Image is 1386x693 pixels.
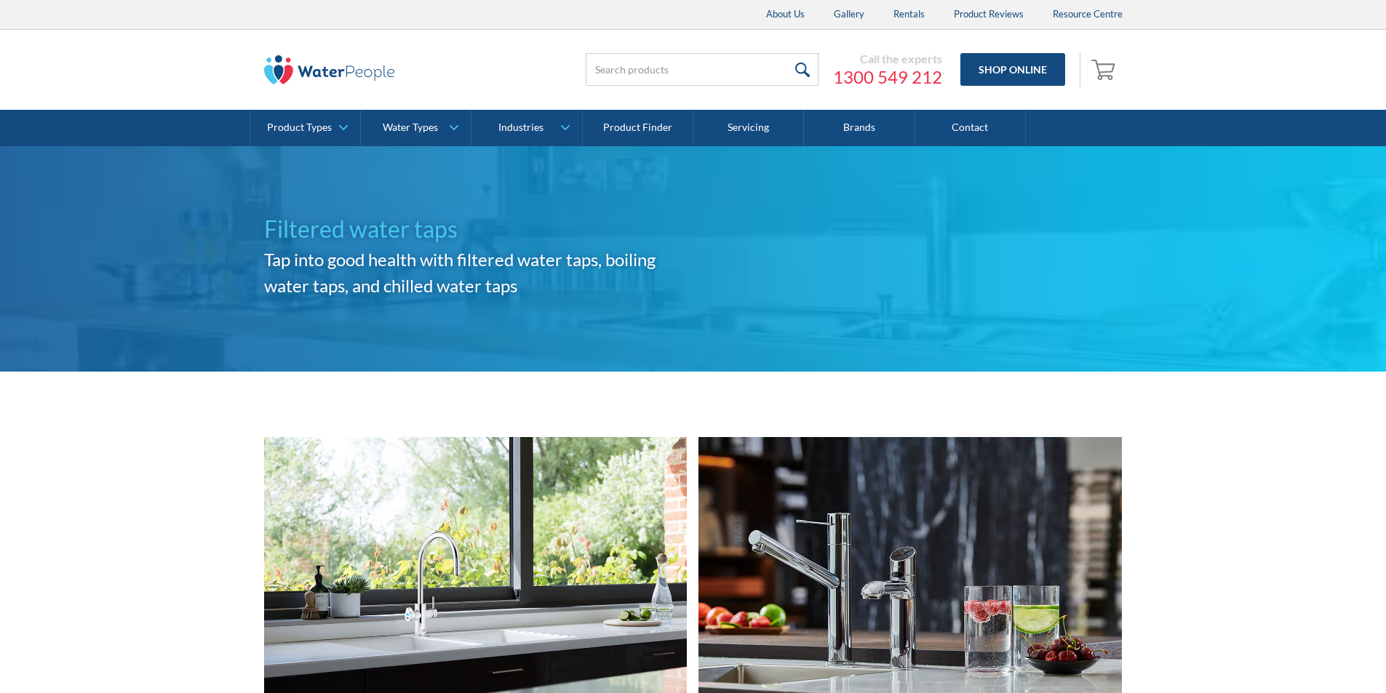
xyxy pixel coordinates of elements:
a: Open empty cart [1088,52,1123,87]
h2: Tap into good health with filtered water taps, boiling water taps, and chilled water taps [264,247,693,299]
div: Call the experts [833,52,942,66]
iframe: podium webchat widget bubble [1240,620,1386,693]
div: Industries [498,121,543,134]
a: Product Types [250,110,360,146]
a: Shop Online [960,53,1065,86]
input: Search products [586,53,819,86]
a: Water Types [361,110,471,146]
div: Product Types [267,121,332,134]
img: shopping cart [1091,57,1119,81]
a: Industries [471,110,581,146]
h1: Filtered water taps [264,212,693,247]
a: 1300 549 212 [833,66,942,88]
div: Water Types [383,121,438,134]
a: Brands [804,110,915,146]
a: Contact [915,110,1026,146]
img: The Water People [264,55,395,84]
a: Servicing [693,110,804,146]
a: Product Finder [583,110,693,146]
